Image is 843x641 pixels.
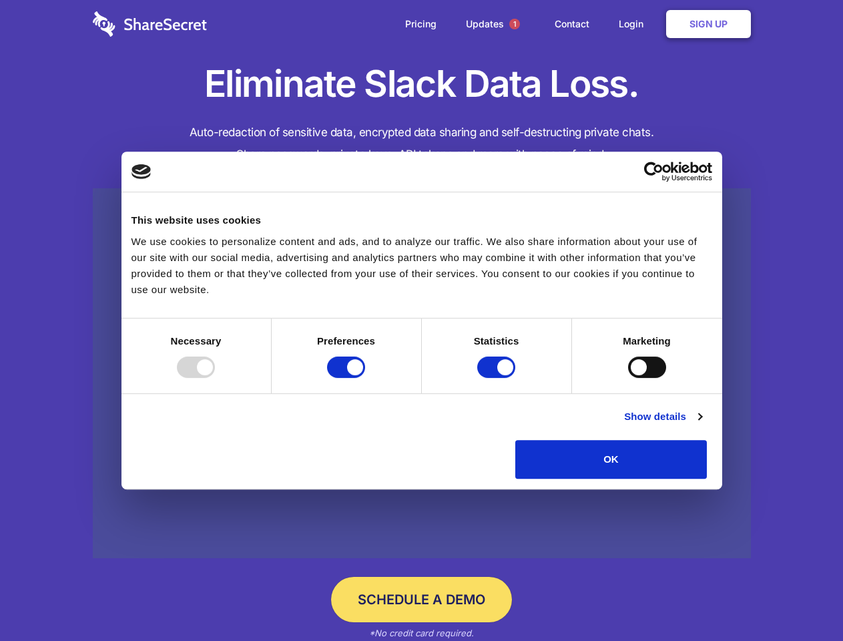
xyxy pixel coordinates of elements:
strong: Necessary [171,335,222,347]
h4: Auto-redaction of sensitive data, encrypted data sharing and self-destructing private chats. Shar... [93,122,751,166]
a: Usercentrics Cookiebot - opens in a new window [595,162,712,182]
div: We use cookies to personalize content and ads, and to analyze our traffic. We also share informat... [131,234,712,298]
a: Show details [624,409,701,425]
img: logo [131,164,152,179]
strong: Statistics [474,335,519,347]
h1: Eliminate Slack Data Loss. [93,60,751,108]
a: Pricing [392,3,450,45]
strong: Preferences [317,335,375,347]
img: logo-wordmark-white-trans-d4663122ce5f474addd5e946df7df03e33cb6a1c49d2221995e7729f52c070b2.svg [93,11,207,37]
a: Schedule a Demo [331,577,512,622]
a: Login [605,3,663,45]
button: OK [515,440,707,479]
a: Sign Up [666,10,751,38]
a: Contact [541,3,603,45]
a: Wistia video thumbnail [93,188,751,559]
span: 1 [509,19,520,29]
div: This website uses cookies [131,212,712,228]
strong: Marketing [623,335,671,347]
em: *No credit card required. [369,628,474,638]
